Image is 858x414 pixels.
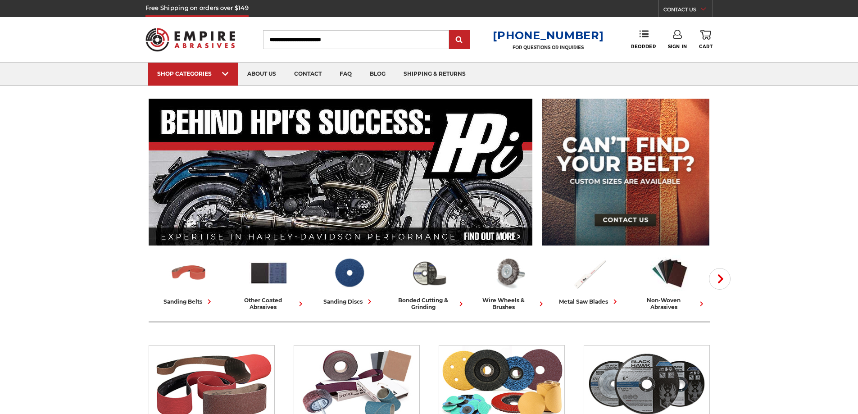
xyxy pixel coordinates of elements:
img: Banner for an interview featuring Horsepower Inc who makes Harley performance upgrades featured o... [149,99,533,246]
div: SHOP CATEGORIES [157,70,229,77]
a: metal saw blades [553,254,626,306]
img: Other Coated Abrasives [249,254,289,292]
a: contact [285,63,331,86]
img: Bonded Cutting & Grinding [409,254,449,292]
img: Empire Abrasives [145,22,236,57]
a: bonded cutting & grinding [393,254,466,310]
p: FOR QUESTIONS OR INQUIRIES [493,45,604,50]
div: wire wheels & brushes [473,297,546,310]
div: bonded cutting & grinding [393,297,466,310]
div: non-woven abrasives [633,297,706,310]
div: sanding discs [323,297,374,306]
a: CONTACT US [663,5,713,17]
img: Sanding Discs [329,254,369,292]
span: Reorder [631,44,656,50]
a: non-woven abrasives [633,254,706,310]
a: about us [238,63,285,86]
a: faq [331,63,361,86]
img: Non-woven Abrasives [650,254,690,292]
button: Next [709,268,731,290]
img: Wire Wheels & Brushes [490,254,529,292]
div: sanding belts [163,297,214,306]
a: Cart [699,30,713,50]
a: shipping & returns [395,63,475,86]
img: Sanding Belts [169,254,209,292]
img: Metal Saw Blades [570,254,609,292]
div: metal saw blades [559,297,620,306]
img: promo banner for custom belts. [542,99,709,246]
div: other coated abrasives [232,297,305,310]
a: sanding belts [152,254,225,306]
a: [PHONE_NUMBER] [493,29,604,42]
a: Reorder [631,30,656,49]
a: other coated abrasives [232,254,305,310]
input: Submit [450,31,468,49]
a: wire wheels & brushes [473,254,546,310]
a: blog [361,63,395,86]
span: Cart [699,44,713,50]
span: Sign In [668,44,687,50]
a: sanding discs [313,254,386,306]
